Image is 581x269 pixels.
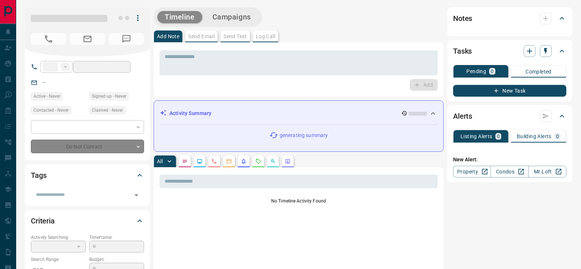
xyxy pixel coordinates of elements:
[31,166,144,184] div: Tags
[453,10,566,27] div: Notes
[31,169,46,181] h2: Tags
[31,215,55,227] h2: Criteria
[92,107,123,114] span: Claimed - Never
[31,33,66,45] span: No Number
[453,45,472,57] h2: Tasks
[31,256,86,263] p: Search Range:
[255,158,261,164] svg: Requests
[211,158,217,164] svg: Calls
[453,85,566,97] button: New Task
[453,156,566,164] p: New Alert:
[131,190,141,200] button: Open
[70,33,105,45] span: No Email
[109,33,144,45] span: No Number
[43,79,46,85] a: --
[89,256,144,263] p: Budget:
[92,93,126,100] span: Signed up - Never
[466,69,486,74] p: Pending
[169,110,211,117] p: Activity Summary
[526,69,552,74] p: Completed
[157,11,202,23] button: Timeline
[453,166,491,177] a: Property
[491,69,494,74] p: 0
[453,110,472,122] h2: Alerts
[528,166,566,177] a: Mr.Loft
[453,107,566,125] div: Alerts
[33,107,69,114] span: Contacted - Never
[280,132,328,139] p: generating summary
[226,158,232,164] svg: Emails
[517,134,552,139] p: Building Alerts
[453,12,472,24] h2: Notes
[453,42,566,60] div: Tasks
[285,158,291,164] svg: Agent Actions
[197,158,202,164] svg: Lead Browsing Activity
[31,212,144,230] div: Criteria
[160,107,437,120] div: Activity Summary
[460,134,492,139] p: Listing Alerts
[205,11,258,23] button: Campaigns
[270,158,276,164] svg: Opportunities
[159,198,438,204] p: No Timeline Activity Found
[157,34,179,39] p: Add Note
[33,93,60,100] span: Active - Never
[31,234,86,241] p: Actively Searching:
[89,234,144,241] p: Timeframe:
[491,166,528,177] a: Condos
[241,158,247,164] svg: Listing Alerts
[556,134,559,139] p: 0
[497,134,500,139] p: 0
[31,140,144,153] div: Do Not Contact
[182,158,188,164] svg: Notes
[157,159,163,164] p: All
